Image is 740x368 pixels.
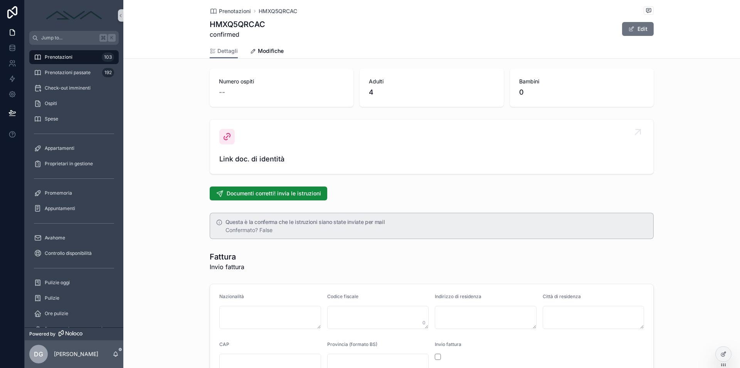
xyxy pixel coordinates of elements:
[210,251,244,262] h1: Fattura
[29,157,119,171] a: Proprietari in gestione
[435,293,481,299] span: Indirizzo di residenza
[102,53,114,62] div: 103
[45,295,59,301] span: Pulizie
[29,186,119,200] a: Promemoria
[29,141,119,155] a: Appartamenti
[210,44,238,59] a: Dettagli
[225,227,272,233] span: Confermato? False
[45,190,72,196] span: Promemoria
[519,87,644,98] span: 0
[210,7,251,15] a: Prenotazioni
[519,78,644,85] span: Bambini
[29,276,119,290] a: Pulizie oggi
[45,85,91,91] span: Check-out imminenti
[109,35,115,41] span: K
[29,66,119,80] a: Prenotazioni passate192
[258,47,284,55] span: Modifiche
[29,31,119,45] button: Jump to...K
[219,7,251,15] span: Prenotazioni
[45,235,65,241] span: Avahome
[217,47,238,55] span: Dettagli
[45,310,68,317] span: Ore pulizie
[41,35,96,41] span: Jump to...
[210,30,265,39] span: confirmed
[34,349,43,359] span: DG
[29,246,119,260] a: Controllo disponibilità
[43,9,105,22] img: App logo
[225,219,647,225] h5: Questa è la conferma che le istruzioni siano state inviate per mail
[45,145,74,151] span: Appartamenti
[29,231,119,245] a: Avahome
[45,100,57,107] span: Ospiti
[435,341,461,347] span: Invio fattura
[29,81,119,95] a: Check-out imminenti
[219,154,644,164] span: Link doc. di identità
[327,293,358,299] span: Codice fiscale
[219,78,344,85] span: Numero ospiti
[29,202,119,215] a: Appuntamenti
[45,70,91,76] span: Prenotazioni passate
[219,87,225,98] span: --
[25,45,123,327] div: scrollable content
[45,326,103,332] span: Promemoria appartamenti
[219,341,229,347] span: CAP
[225,226,647,234] div: Confermato? False
[45,116,58,122] span: Spese
[29,331,55,337] span: Powered by
[210,120,653,174] a: Link doc. di identità
[210,19,265,30] h1: HMXQ5QRCAC
[250,44,284,59] a: Modifiche
[29,50,119,64] a: Prenotazioni103
[543,293,581,299] span: Città di residenza
[227,190,321,197] span: Documenti corretti! invia le istruzioni
[29,112,119,126] a: Spese
[210,187,327,200] button: Documenti corretti! invia le istruzioni
[369,78,494,85] span: Adulti
[29,322,119,336] a: Promemoria appartamenti
[369,87,494,98] span: 4
[29,97,119,110] a: Ospiti
[327,341,377,347] span: Provincia (formato BS)
[29,291,119,305] a: Pulizie
[45,250,92,256] span: Controllo disponibilità
[54,350,98,358] p: [PERSON_NAME]
[45,205,75,212] span: Appuntamenti
[25,327,123,340] a: Powered by
[210,262,244,271] span: Invio fattura
[45,161,93,167] span: Proprietari in gestione
[29,307,119,321] a: Ore pulizie
[259,7,297,15] a: HMXQ5QRCAC
[102,68,114,77] div: 192
[45,54,72,60] span: Prenotazioni
[622,22,654,36] button: Edit
[45,280,70,286] span: Pulizie oggi
[219,293,244,299] span: Nazionalità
